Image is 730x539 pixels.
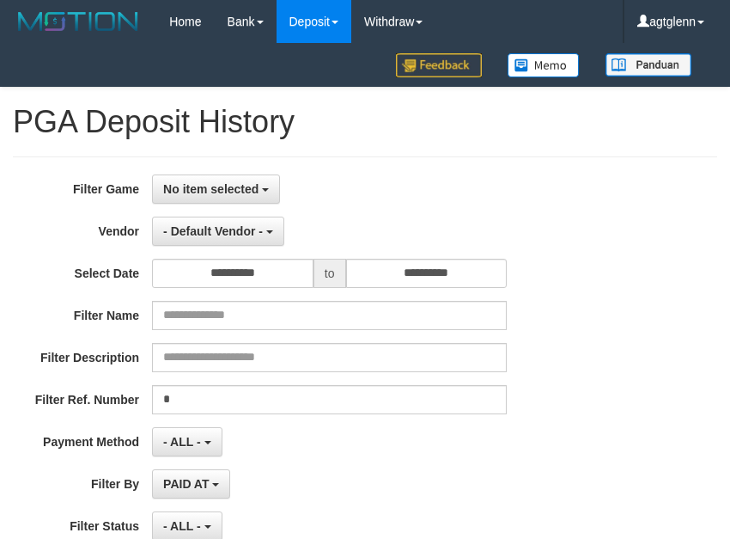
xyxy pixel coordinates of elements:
button: No item selected [152,175,280,204]
span: - Default Vendor - [163,224,263,238]
span: No item selected [163,182,259,196]
span: - ALL - [163,519,201,533]
span: to [313,259,346,288]
button: - ALL - [152,427,222,456]
img: MOTION_logo.png [13,9,143,34]
img: panduan.png [605,53,691,77]
h1: PGA Deposit History [13,105,717,139]
button: - Default Vendor - [152,217,284,246]
span: PAID AT [163,477,209,491]
img: Button%20Memo.svg [508,53,580,77]
button: PAID AT [152,469,230,499]
img: Feedback.jpg [396,53,482,77]
span: - ALL - [163,435,201,449]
